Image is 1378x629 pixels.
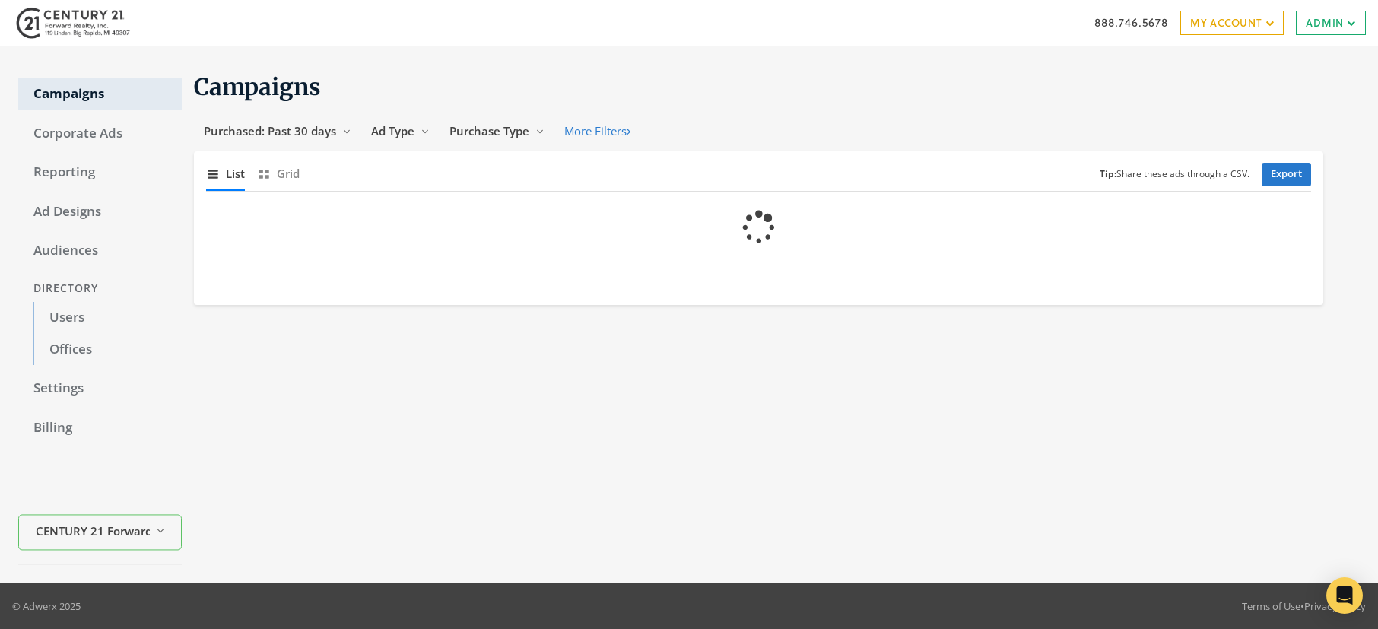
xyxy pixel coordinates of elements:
button: Grid [257,157,300,190]
a: Offices [33,334,182,366]
span: Ad Type [371,123,414,138]
p: © Adwerx 2025 [12,599,81,614]
a: Terms of Use [1242,599,1300,613]
button: More Filters [554,117,640,145]
a: Export [1262,163,1311,186]
a: My Account [1180,11,1284,35]
a: Reporting [18,157,182,189]
span: Purchase Type [449,123,529,138]
button: Ad Type [361,117,440,145]
button: CENTURY 21 Forward [18,515,182,551]
a: Ad Designs [18,196,182,228]
span: Campaigns [194,72,321,101]
a: 888.746.5678 [1094,14,1168,30]
img: Adwerx [12,4,134,42]
span: CENTURY 21 Forward [36,523,150,540]
a: Corporate Ads [18,118,182,150]
span: Grid [277,165,300,183]
button: Purchase Type [440,117,554,145]
b: Tip: [1100,167,1116,180]
span: List [226,165,245,183]
a: Privacy Policy [1304,599,1366,613]
button: Purchased: Past 30 days [194,117,361,145]
a: Billing [18,412,182,444]
button: List [206,157,245,190]
div: Directory [18,275,182,303]
a: Audiences [18,235,182,267]
a: Users [33,302,182,334]
small: Share these ads through a CSV. [1100,167,1249,182]
a: Settings [18,373,182,405]
a: Campaigns [18,78,182,110]
span: Purchased: Past 30 days [204,123,336,138]
a: Admin [1296,11,1366,35]
div: Open Intercom Messenger [1326,577,1363,614]
div: • [1242,599,1366,614]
